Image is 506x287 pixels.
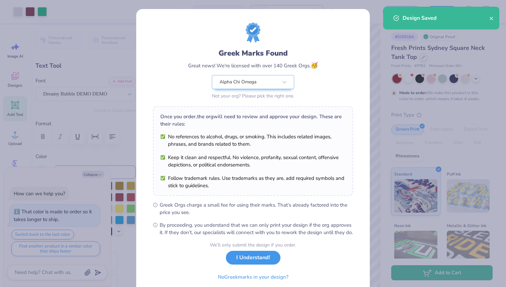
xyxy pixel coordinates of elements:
li: Follow trademark rules. Use trademarks as they are, add required symbols and stick to guidelines. [160,174,346,189]
span: By proceeding, you understand that we can only print your design if the org approves it. If they ... [160,221,353,236]
li: No references to alcohol, drugs, or smoking. This includes related images, phrases, and brands re... [160,133,346,148]
div: Not your org? Please pick the right one. [212,92,294,99]
div: Once you order, the org will need to review and approve your design. These are their rules: [160,113,346,128]
span: Greek Orgs charge a small fee for using their marks. That’s already factored into the price you see. [160,201,353,216]
img: License badge [246,22,260,43]
div: Great news! We're licensed with over 140 Greek Orgs. [188,61,318,70]
button: I Understand! [226,251,280,265]
div: We’ll only submit the design if you order. [210,241,296,248]
li: Keep it clean and respectful. No violence, profanity, sexual content, offensive depictions, or po... [160,154,346,168]
span: 🥳 [311,61,318,69]
button: close [489,14,494,22]
div: Greek Marks Found [219,48,288,59]
div: Design Saved [403,14,489,22]
button: NoGreekmarks in your design? [212,270,294,284]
